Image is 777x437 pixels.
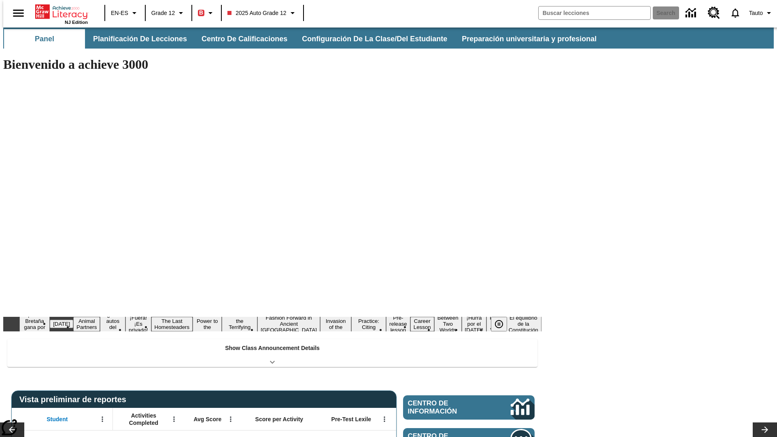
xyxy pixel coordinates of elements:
button: Pausar [491,317,507,331]
div: Subbarra de navegación [3,29,604,49]
input: search field [539,6,650,19]
button: Centro de calificaciones [195,29,294,49]
span: Activities Completed [117,412,170,426]
span: Score per Activity [255,416,304,423]
span: Tauto [749,9,763,17]
button: Slide 13 Career Lesson [410,317,434,331]
button: Abrir menú [225,413,237,425]
span: Student [47,416,68,423]
button: Slide 6 The Last Homesteaders [151,317,193,331]
button: Slide 2 Día del Trabajo [50,320,73,328]
h1: Bienvenido a achieve 3000 [3,57,541,72]
span: Centro de información [408,399,484,416]
button: Class: 2025 Auto Grade 12, Selecciona una clase [224,6,300,20]
button: Slide 7 Solar Power to the People [193,311,222,337]
button: Slide 3 Animal Partners [73,317,100,331]
span: Pre-Test Lexile [331,416,372,423]
div: Show Class Announcement Details [7,339,537,367]
button: Slide 16 Point of View [486,314,505,334]
button: Abrir el menú lateral [6,1,30,25]
span: NJ Edition [65,20,88,25]
span: Vista preliminar de reportes [19,395,130,404]
span: B [199,8,203,18]
button: Preparación universitaria y profesional [455,29,603,49]
span: Grade 12 [151,9,175,17]
button: Grado: Grade 12, Elige un grado [148,6,189,20]
button: Slide 4 ¿Los autos del futuro? [100,311,125,337]
button: Slide 1 ¡Gran Bretaña gana por fin! [19,311,50,337]
button: Slide 9 Fashion Forward in Ancient Rome [257,314,320,334]
button: Slide 14 Between Two Worlds [434,314,462,334]
a: Centro de información [403,395,535,420]
a: Portada [35,4,88,20]
button: Slide 12 Pre-release lesson [386,314,410,334]
button: Perfil/Configuración [746,6,777,20]
button: Slide 5 ¡Fuera! ¡Es privado! [125,314,151,334]
button: Configuración de la clase/del estudiante [295,29,454,49]
p: Show Class Announcement Details [225,344,320,352]
span: Avg Score [193,416,221,423]
button: Boost El color de la clase es rojo. Cambiar el color de la clase. [195,6,219,20]
button: Slide 17 El equilibrio de la Constitución [505,314,541,334]
button: Abrir menú [378,413,391,425]
a: Centro de información [681,2,703,24]
span: 2025 Auto Grade 12 [227,9,286,17]
button: Planificación de lecciones [87,29,193,49]
button: Slide 11 Mixed Practice: Citing Evidence [351,311,386,337]
span: EN-ES [111,9,128,17]
a: Notificaciones [725,2,746,23]
button: Abrir menú [96,413,108,425]
button: Slide 8 Attack of the Terrifying Tomatoes [222,311,257,337]
button: Slide 10 The Invasion of the Free CD [320,311,351,337]
div: Pausar [491,317,515,331]
button: Panel [4,29,85,49]
div: Portada [35,3,88,25]
button: Language: EN-ES, Selecciona un idioma [108,6,142,20]
a: Centro de recursos, Se abrirá en una pestaña nueva. [703,2,725,24]
button: Abrir menú [168,413,180,425]
button: Slide 15 ¡Hurra por el Día de la Constitución! [462,314,487,334]
div: Subbarra de navegación [3,28,774,49]
button: Carrusel de lecciones, seguir [753,422,777,437]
